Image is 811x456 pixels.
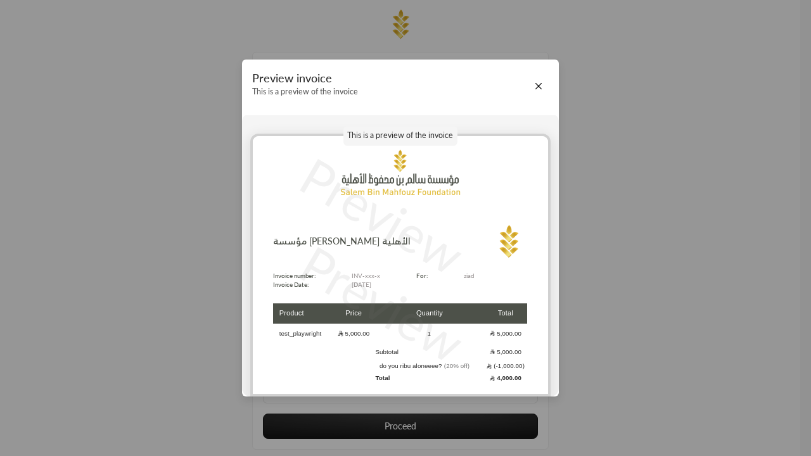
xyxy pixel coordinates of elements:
p: This is a preview of the invoice [343,126,457,146]
p: Invoice Date: [273,280,316,289]
td: Subtotal [375,343,483,360]
td: 5,000.00 [484,325,527,342]
td: 5,000.00 [484,343,527,360]
td: do you ribu aloneeee? [375,362,483,370]
td: Total [375,372,483,384]
p: This is a preview of the invoice [252,87,358,97]
table: Products [273,302,527,386]
td: (-1,000.00) [484,362,527,370]
button: Close [532,79,546,93]
th: Product [273,303,332,324]
img: hdromg_oukvb.png [253,136,548,212]
img: Logo [489,223,527,261]
p: Invoice number: [273,271,316,281]
p: Preview [286,138,478,293]
p: Preview [286,226,478,381]
p: Preview invoice [252,72,358,85]
p: مؤسسة [PERSON_NAME] الأهلية [273,235,411,248]
span: (20% off) [444,362,469,369]
td: 4,000.00 [484,372,527,384]
p: ziad [464,271,527,281]
td: test_playwright [273,325,332,342]
th: Total [484,303,527,324]
td: 5,000.00 [332,325,375,342]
